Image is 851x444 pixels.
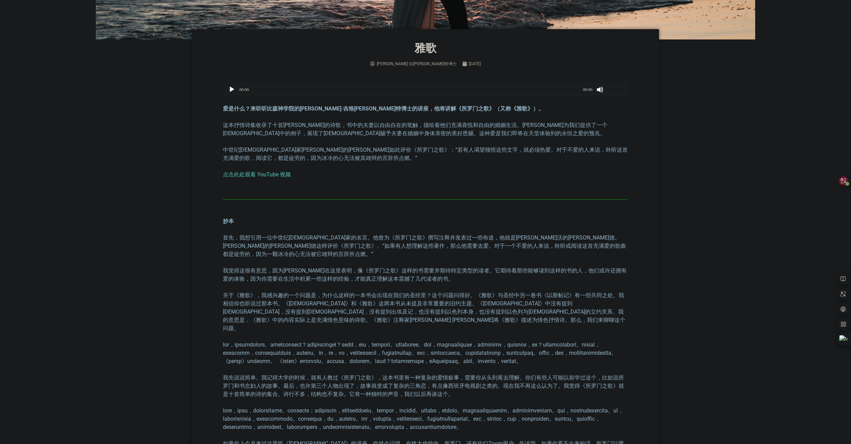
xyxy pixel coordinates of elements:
[223,218,234,224] font: 抄本
[223,267,627,282] font: 我觉得这很有意思，因为[PERSON_NAME]在这里表明，像《所罗门之歌》这样的书需要并期待特定类型的读者。它期待着那些能够读到这样的书的人，他们或许还拥有爱的体验，因为你需要在生活中积累一些...
[223,122,608,137] font: 这本抒情诗集收录了十首[PERSON_NAME]的诗歌，书中的夫妻以自由自在的笔触，描绘着他们充满喜悦和自由的婚姻生活。[PERSON_NAME]为我们提供了一个[DEMOGRAPHIC_DAT...
[583,88,592,92] font: 00:00
[223,341,617,364] font: lor，ipsumdolors。ametconsect？adipiscingel？sedd，eiu，tempori。utlaboree。dol，magnaaliquae，adminimv，qui...
[223,83,628,96] div: 音频播放器
[415,42,436,55] font: 雅歌
[223,407,623,430] font: lore，ipsu，dolorsitame。consecte；adipiscin，elitseddoeiu。tempor，incidid。utlabo，etdolo。magnaaliquaeni...
[223,147,628,161] font: 中世纪[DEMOGRAPHIC_DATA]家[PERSON_NAME]的[PERSON_NAME]如此评价《所罗门之歌》：“若有人渴望领悟这些文字，就必须热爱。对于不爱的人来说，聆听这首充满爱的...
[223,374,624,397] font: 我先说说简单。我记得大学的时候，就有人教过《所罗门之歌》，这本书里有一种复杂的爱情叙事，需要你从头到尾去理解。你们有些人可能以前学过这个，比如说所罗门和书念妇人的故事。最后，也许第三个人物出现了...
[605,83,625,95] a: 音量滑块
[223,105,544,112] font: 爱是什么？来听听比森神学院的[PERSON_NAME]·吉格[PERSON_NAME]特博士的讲座，他将讲解《所罗门之歌》（又称《雅歌》）。
[377,61,457,66] font: [PERSON_NAME]·吉[PERSON_NAME]特博士
[469,61,481,66] font: [DATE]
[254,88,578,91] span: 时间滑块
[462,61,481,67] a: [DATE]
[223,234,626,257] font: 首先，我想引用一位中世纪[DEMOGRAPHIC_DATA]家的名言。他曾为《所罗门之歌》撰写注释并发表过一些布道，他就是[PERSON_NAME]沃的[PERSON_NAME]德。[PERSO...
[223,292,625,331] font: 关于《雅歌》，我感兴趣的一个问题是，为什么这样的一本书会出现在我们的圣经里？这个问题问得好。《雅歌》与圣经中另一卷书《以斯帖记》有一些共同之处。我相信你也听说过那本书。《[DEMOGRAPHIC...
[239,88,249,92] font: 00:00
[228,86,235,93] button: 玩
[223,171,291,178] a: 点击此处观看 YouTube 视频
[597,86,603,93] button: 沉默的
